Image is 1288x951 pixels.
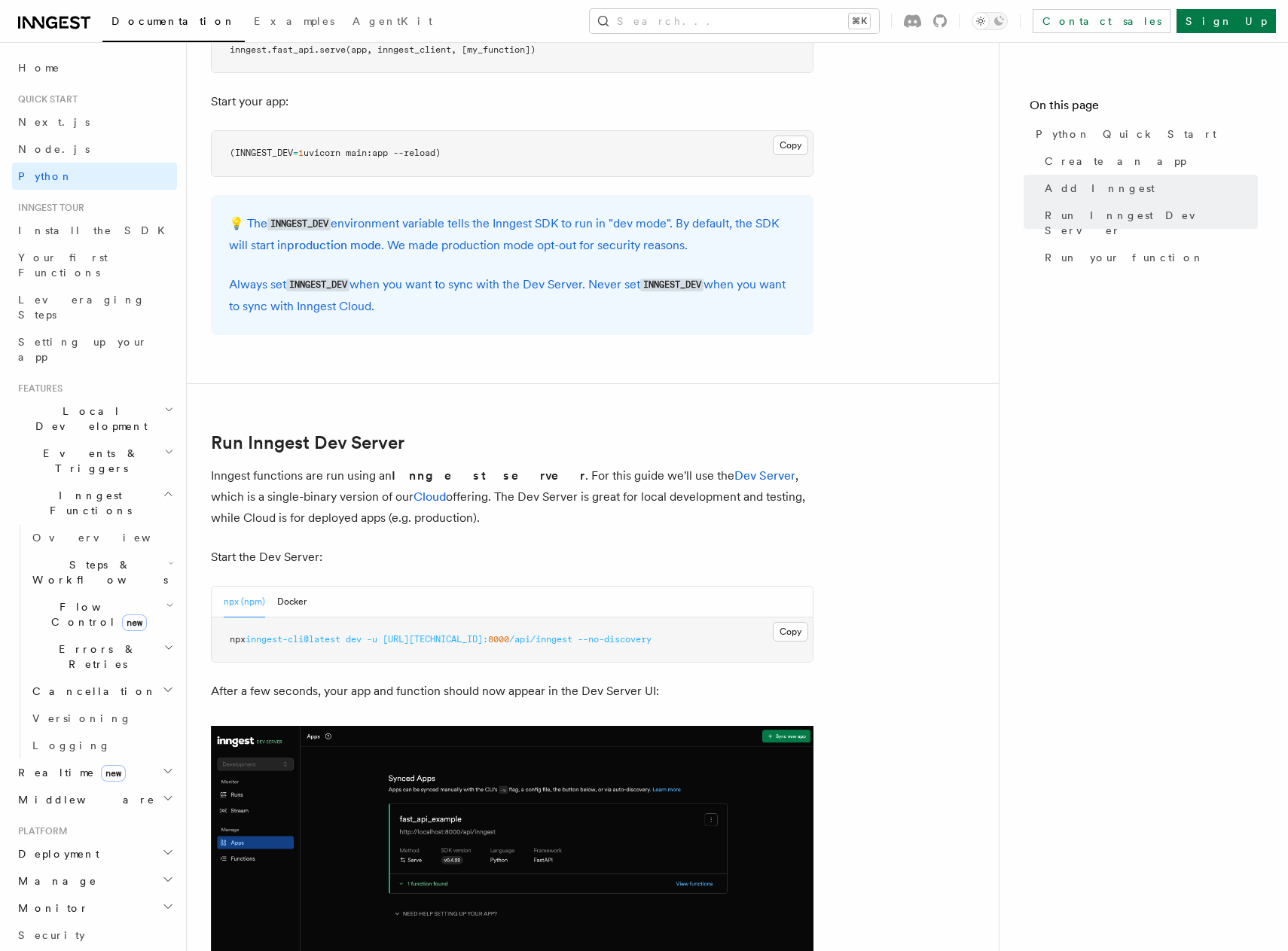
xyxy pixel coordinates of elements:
button: Copy [773,136,808,155]
span: inngest-cli@latest [246,634,340,645]
p: After a few seconds, your app and function should now appear in the Dev Server UI: [211,681,813,702]
span: 1 [298,148,304,158]
button: Realtimenew [12,759,177,786]
span: [URL][TECHNICAL_ID]: [383,634,488,645]
a: AgentKit [343,5,441,41]
span: Security [18,929,85,941]
button: Search...⌘K [590,9,879,33]
span: = [293,148,298,158]
span: --no-discovery [578,634,652,645]
p: Start the Dev Server: [211,547,813,568]
button: Monitor [12,895,177,922]
strong: Inngest server [392,468,585,483]
p: Start your app: [211,91,813,112]
span: Next.js [18,116,90,128]
button: Cancellation [26,678,177,705]
span: -u [367,634,377,645]
a: Security [12,922,177,949]
a: Run Inngest Dev Server [1039,202,1258,244]
span: Run your function [1045,250,1204,265]
span: Errors & Retries [26,642,163,672]
kbd: ⌘K [849,14,870,29]
a: Create an app [1039,148,1258,175]
button: Copy [773,622,808,642]
a: Home [12,54,177,81]
span: . [314,44,319,55]
span: (INNGEST_DEV [230,148,293,158]
code: INNGEST_DEV [640,279,704,291]
span: Manage [12,873,97,889]
button: Errors & Retries [26,636,177,678]
span: Versioning [32,712,132,724]
button: Inngest Functions [12,482,177,524]
span: Cancellation [26,684,157,699]
h4: On this page [1030,96,1258,120]
span: Run Inngest Dev Server [1045,208,1258,238]
a: Your first Functions [12,244,177,286]
span: Events & Triggers [12,446,164,476]
span: Monitor [12,901,89,916]
button: Docker [277,587,307,617]
span: uvicorn main:app --reload) [304,148,441,158]
span: Examples [254,15,334,27]
span: /api/inngest [509,634,572,645]
div: Inngest Functions [12,524,177,759]
button: Flow Controlnew [26,593,177,636]
span: inngest [230,44,267,55]
span: Steps & Workflows [26,557,168,587]
span: Install the SDK [18,224,174,236]
span: dev [346,634,362,645]
button: Manage [12,867,177,895]
a: Install the SDK [12,217,177,244]
span: Home [18,60,60,75]
span: Overview [32,532,188,544]
span: Inngest Functions [12,488,163,518]
span: Leveraging Steps [18,294,145,321]
code: INNGEST_DEV [267,218,331,230]
span: 8000 [488,634,509,645]
span: serve [319,44,346,55]
span: Features [12,383,63,395]
a: Node.js [12,136,177,163]
span: Middleware [12,792,155,807]
span: fast_api [272,44,314,55]
span: Python [18,170,73,182]
a: Next.js [12,108,177,136]
a: Overview [26,524,177,551]
span: Your first Functions [18,251,108,279]
a: production mode [287,238,381,252]
a: Logging [26,732,177,759]
a: Python Quick Start [1030,120,1258,148]
a: Run Inngest Dev Server [211,432,404,453]
p: Always set when you want to sync with the Dev Server. Never set when you want to sync with Innges... [229,274,795,317]
span: new [101,765,126,782]
code: INNGEST_DEV [286,279,349,291]
a: Contact sales [1033,9,1170,33]
button: Deployment [12,840,177,867]
span: Logging [32,739,111,751]
span: Python Quick Start [1036,126,1216,142]
button: Local Development [12,398,177,440]
a: Run your function [1039,244,1258,271]
a: Versioning [26,705,177,732]
span: npx [230,634,246,645]
span: AgentKit [353,15,432,27]
p: 💡 The environment variable tells the Inngest SDK to run in "dev mode". By default, the SDK will s... [229,213,795,256]
p: Inngest functions are run using an . For this guide we'll use the , which is a single-binary vers... [211,465,813,529]
span: Quick start [12,93,78,105]
span: Local Development [12,404,164,434]
a: Python [12,163,177,190]
button: Steps & Workflows [26,551,177,593]
a: Sign Up [1177,9,1276,33]
span: Realtime [12,765,126,780]
a: Documentation [102,5,245,42]
span: (app, inngest_client, [my_function]) [346,44,536,55]
span: Setting up your app [18,336,148,363]
span: new [122,614,147,631]
a: Dev Server [734,468,795,483]
a: Cloud [414,489,446,504]
span: Platform [12,825,68,837]
span: Add Inngest [1045,181,1155,196]
span: Documentation [111,15,236,27]
a: Leveraging Steps [12,286,177,328]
